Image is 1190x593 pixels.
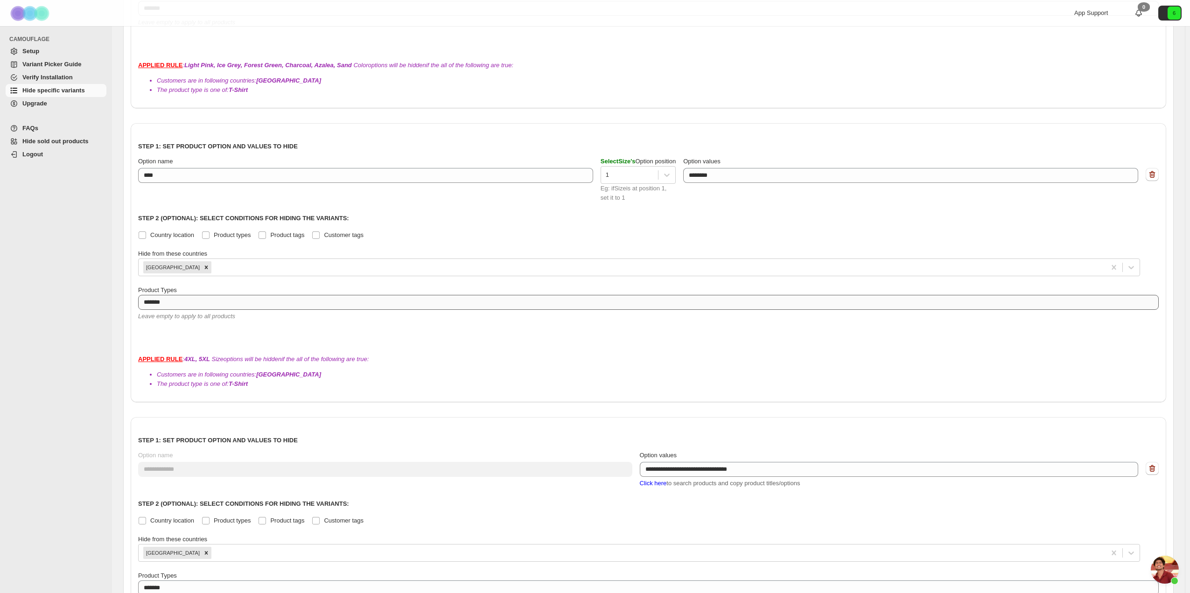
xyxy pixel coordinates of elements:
span: App Support [1074,9,1108,16]
span: Option name [138,452,173,459]
div: Open chat [1151,556,1179,584]
span: Customers are in following countries: [157,77,321,84]
div: [GEOGRAPHIC_DATA] [143,261,201,273]
span: Verify Installation [22,74,73,81]
b: 4XL, 5XL [184,356,210,363]
p: Step 1: Set product option and values to hide [138,142,1159,151]
a: 0 [1134,8,1143,18]
span: Upgrade [22,100,47,107]
text: 6 [1173,10,1176,16]
a: Upgrade [6,97,106,110]
span: Variant Picker Guide [22,61,81,68]
span: Option values [683,158,721,165]
b: [GEOGRAPHIC_DATA] [256,77,321,84]
span: Option values [640,452,677,459]
span: Product tags [270,517,304,524]
p: Step 2 (Optional): Select conditions for hiding the variants: [138,214,1159,223]
span: Product types [214,517,251,524]
p: Step 1: Set product option and values to hide [138,436,1159,445]
div: 0 [1138,2,1150,12]
span: Setup [22,48,39,55]
strong: APPLIED RULE [138,62,182,69]
b: [GEOGRAPHIC_DATA] [256,371,321,378]
span: Product types [214,231,251,238]
span: Hide from these countries [138,536,207,543]
a: Variant Picker Guide [6,58,106,71]
a: Logout [6,148,106,161]
div: : Size options will be hidden if the all of the following are true: [138,355,1159,389]
button: Avatar with initials 6 [1158,6,1182,21]
span: Hide sold out products [22,138,89,145]
b: Light Pink, Ice Grey, Forest Green, Charcoal, Azalea, Sand [184,62,352,69]
span: FAQs [22,125,38,132]
span: Option position [601,158,676,165]
div: : Color options will be hidden if the all of the following are true: [138,61,1159,95]
div: Remove Canada [201,547,211,559]
a: Hide specific variants [6,84,106,97]
span: Avatar with initials 6 [1168,7,1181,20]
span: The product type is one of: [157,380,248,387]
strong: APPLIED RULE [138,356,182,363]
div: Eg: if Size is at position 1, set it to 1 [601,184,676,202]
img: Camouflage [7,0,54,26]
span: Product Types [138,572,177,579]
span: Hide from these countries [138,250,207,257]
a: Setup [6,45,106,58]
span: Hide specific variants [22,87,85,94]
div: Remove Canada [201,261,211,273]
a: Verify Installation [6,71,106,84]
span: Option name [138,158,173,165]
span: Customer tags [324,517,364,524]
p: Step 2 (Optional): Select conditions for hiding the variants: [138,499,1159,509]
span: Customer tags [324,231,364,238]
span: Logout [22,151,43,158]
span: Customers are in following countries: [157,371,321,378]
span: Country location [150,231,194,238]
b: T-Shirt [229,380,248,387]
span: CAMOUFLAGE [9,35,107,43]
a: FAQs [6,122,106,135]
span: Select Size 's [601,158,636,165]
span: Country location [150,517,194,524]
span: to search products and copy product titles/options [640,480,800,487]
span: Click here [640,480,667,487]
a: Hide sold out products [6,135,106,148]
span: Product tags [270,231,304,238]
span: Leave empty to apply to all products [138,313,235,320]
div: [GEOGRAPHIC_DATA] [143,547,201,559]
span: The product type is one of: [157,86,248,93]
span: Product Types [138,286,177,293]
b: T-Shirt [229,86,248,93]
